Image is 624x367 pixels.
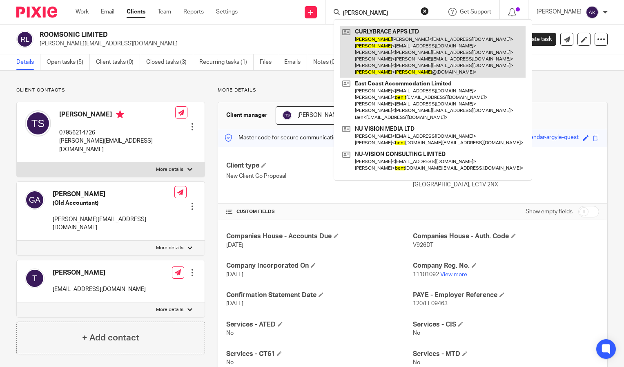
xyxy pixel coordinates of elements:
a: Settings [216,8,238,16]
h4: Companies House - Auth. Code [413,232,599,241]
div: wireless-lavendar-argyle-quest [500,133,579,143]
span: No [413,360,420,365]
p: [PERSON_NAME][EMAIL_ADDRESS][DOMAIN_NAME] [53,215,174,232]
p: [PERSON_NAME] [537,8,582,16]
a: Open tasks (5) [47,54,90,70]
h5: (Old Accountant) [53,199,174,207]
h4: [PERSON_NAME] [53,190,174,199]
p: 07956214726 [59,129,175,137]
p: [GEOGRAPHIC_DATA], EC1V 2NX [413,181,599,189]
h4: Company Incorporated On [226,262,412,270]
h4: Companies House - Accounts Due [226,232,412,241]
p: More details [156,166,183,173]
a: Client tasks (0) [96,54,140,70]
h4: Services - CIS [413,320,599,329]
h4: CUSTOM FIELDS [226,208,412,215]
a: Team [158,8,171,16]
h4: PAYE - Employer Reference [413,291,599,300]
a: Create task [509,33,556,46]
a: Clients [127,8,145,16]
a: Recurring tasks (1) [199,54,254,70]
p: [EMAIL_ADDRESS][DOMAIN_NAME] [53,285,146,293]
h4: [PERSON_NAME] [53,269,146,277]
p: Client contacts [16,87,205,94]
img: svg%3E [25,110,51,137]
span: [DATE] [226,272,243,277]
button: Clear [421,7,429,15]
h3: Client manager [226,111,267,119]
h4: Services - MTD [413,350,599,358]
label: Show empty fields [526,208,573,216]
h4: Services - ATED [226,320,412,329]
p: [PERSON_NAME][EMAIL_ADDRESS][DOMAIN_NAME] [40,40,497,48]
img: svg%3E [16,31,33,48]
img: Pixie [16,7,57,18]
img: svg%3E [586,6,599,19]
span: 11101092 [413,272,439,277]
input: Search [342,10,415,17]
a: View more [440,272,467,277]
p: More details [156,245,183,251]
a: Email [101,8,114,16]
p: New Client Go Proposal [226,172,412,180]
span: Get Support [460,9,491,15]
img: svg%3E [282,110,292,120]
span: 120/EE09463 [413,301,448,307]
i: Primary [116,110,124,119]
a: Closed tasks (3) [146,54,193,70]
img: svg%3E [25,269,45,288]
span: [DATE] [226,242,243,248]
h4: Services - CT61 [226,350,412,358]
a: Files [260,54,278,70]
a: Reports [183,8,204,16]
a: Notes (0) [313,54,343,70]
h4: + Add contact [82,331,139,344]
span: No [413,330,420,336]
a: Work [76,8,89,16]
p: More details [218,87,608,94]
p: [PERSON_NAME][EMAIL_ADDRESS][DOMAIN_NAME] [59,137,175,154]
a: Details [16,54,40,70]
h2: ROOMSONIC LIMITED [40,31,405,39]
img: svg%3E [25,190,45,210]
span: [PERSON_NAME] [297,112,342,118]
p: More details [156,307,183,313]
p: Master code for secure communications and files [224,134,365,142]
span: V926DT [413,242,433,248]
h4: Client type [226,161,412,170]
a: Emails [284,54,307,70]
span: No [226,360,234,365]
span: [DATE] [226,301,243,307]
h4: Confirmation Statement Date [226,291,412,300]
span: No [226,330,234,336]
h4: [PERSON_NAME] [59,110,175,121]
h4: Company Reg. No. [413,262,599,270]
